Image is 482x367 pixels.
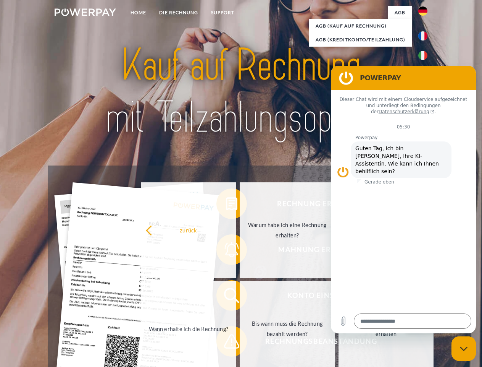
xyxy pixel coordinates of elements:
[388,6,412,19] a: agb
[331,66,476,333] iframe: Messaging-Fenster
[153,6,205,19] a: DIE RECHNUNG
[55,8,116,16] img: logo-powerpay-white.svg
[309,33,412,47] a: AGB (Kreditkonto/Teilzahlung)
[418,6,427,16] img: de
[145,323,231,334] div: Wann erhalte ich die Rechnung?
[124,6,153,19] a: Home
[418,31,427,41] img: fr
[205,6,241,19] a: SUPPORT
[451,336,476,361] iframe: Schaltfläche zum Öffnen des Messaging-Fensters; Konversation läuft
[145,225,231,235] div: zurück
[73,37,409,146] img: title-powerpay_de.svg
[244,318,330,339] div: Bis wann muss die Rechnung bezahlt werden?
[309,19,412,33] a: AGB (Kauf auf Rechnung)
[418,51,427,60] img: it
[244,220,330,240] div: Warum habe ich eine Rechnung erhalten?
